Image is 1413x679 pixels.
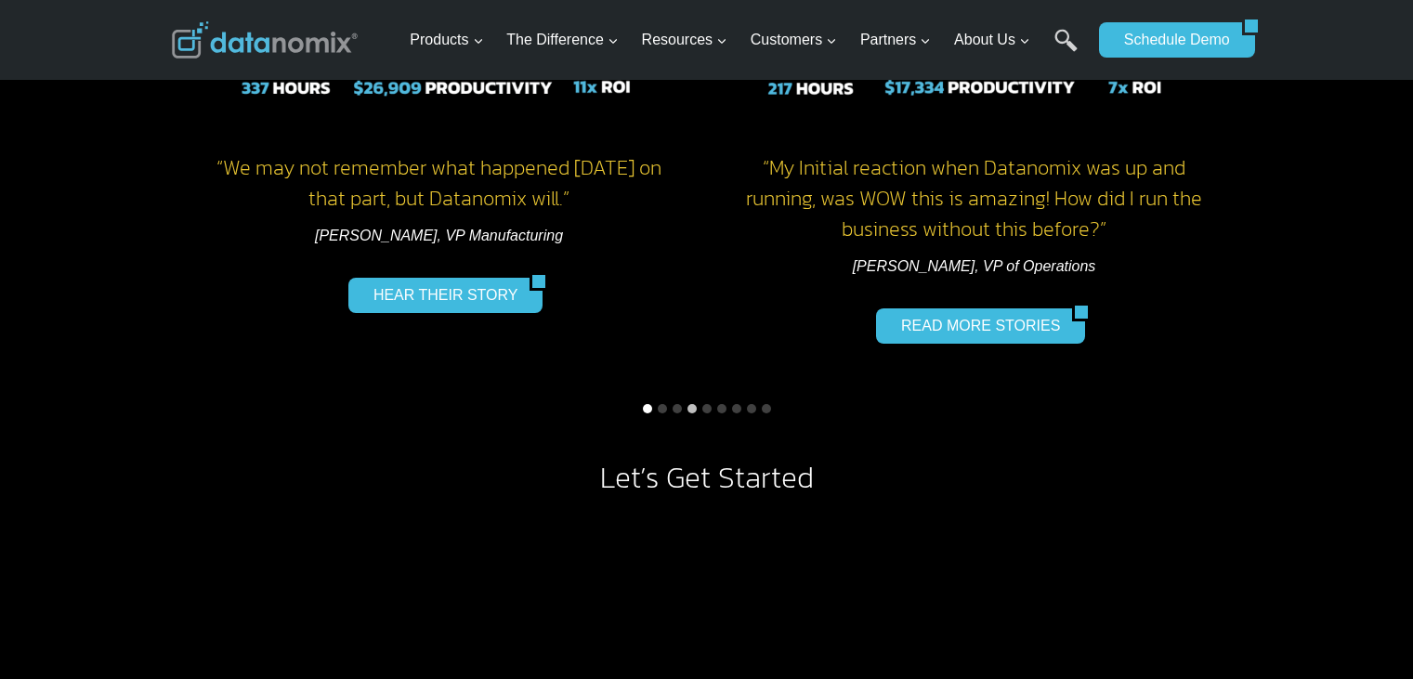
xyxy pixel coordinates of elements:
[658,404,667,413] button: Go to slide 2
[1099,22,1242,58] a: Schedule Demo
[506,28,619,52] span: The Difference
[726,152,1223,244] h4: “My Initial reaction when Datanomix was up and running, was WOW this is amazing! How did I run th...
[702,404,712,413] button: Go to slide 5
[876,308,1072,344] a: READ MORE STORIES
[751,28,837,52] span: Customers
[642,28,727,52] span: Resources
[172,21,358,59] img: Datanomix
[172,401,1242,416] ul: Select a slide to show
[348,278,530,313] a: HEAR THEIR STORY
[315,228,563,243] em: [PERSON_NAME], VP Manufacturing
[732,404,741,413] button: Go to slide 7
[643,404,652,413] button: Go to slide 1
[853,258,1096,274] em: [PERSON_NAME], VP of Operations
[687,404,697,413] button: Go to slide 4
[1054,29,1078,71] a: Search
[172,463,1242,492] h2: Let’s Get Started
[717,404,726,413] button: Go to slide 6
[673,404,682,413] button: Go to slide 3
[747,404,756,413] button: Go to slide 8
[410,28,483,52] span: Products
[860,28,931,52] span: Partners
[190,152,688,214] h4: “We may not remember what happened [DATE] on that part, but Datanomix will.”
[762,404,771,413] button: Go to slide 9
[954,28,1030,52] span: About Us
[402,10,1090,71] nav: Primary Navigation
